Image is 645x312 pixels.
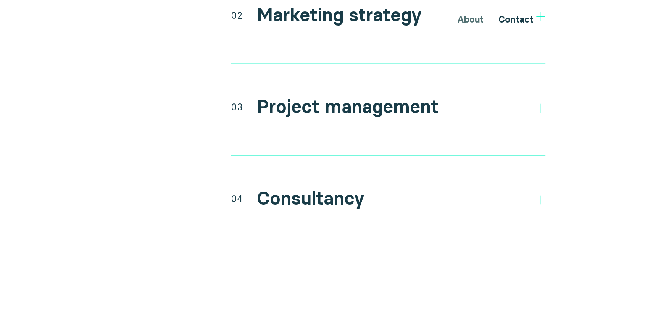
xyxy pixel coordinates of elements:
a: Contact [498,14,533,25]
h2: Marketing strategy [257,4,422,26]
div: 02 [231,8,242,22]
h2: Project management [257,96,439,118]
h2: Consultancy [257,188,364,210]
div: 03 [231,100,243,114]
div: 04 [231,192,243,205]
